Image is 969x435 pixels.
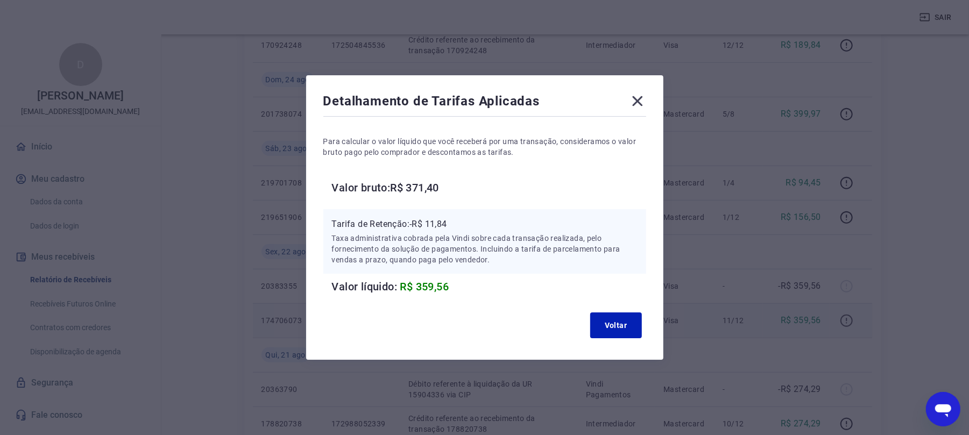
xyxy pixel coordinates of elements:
button: Voltar [590,312,642,338]
h6: Valor bruto: R$ 371,40 [332,179,646,196]
p: Taxa administrativa cobrada pela Vindi sobre cada transação realizada, pelo fornecimento da soluç... [332,233,638,265]
h6: Valor líquido: [332,278,646,295]
p: Para calcular o valor líquido que você receberá por uma transação, consideramos o valor bruto pag... [323,136,646,158]
p: Tarifa de Retenção: -R$ 11,84 [332,218,638,231]
span: R$ 359,56 [400,280,449,293]
iframe: Botão para abrir a janela de mensagens [926,392,960,426]
div: Detalhamento de Tarifas Aplicadas [323,92,646,114]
